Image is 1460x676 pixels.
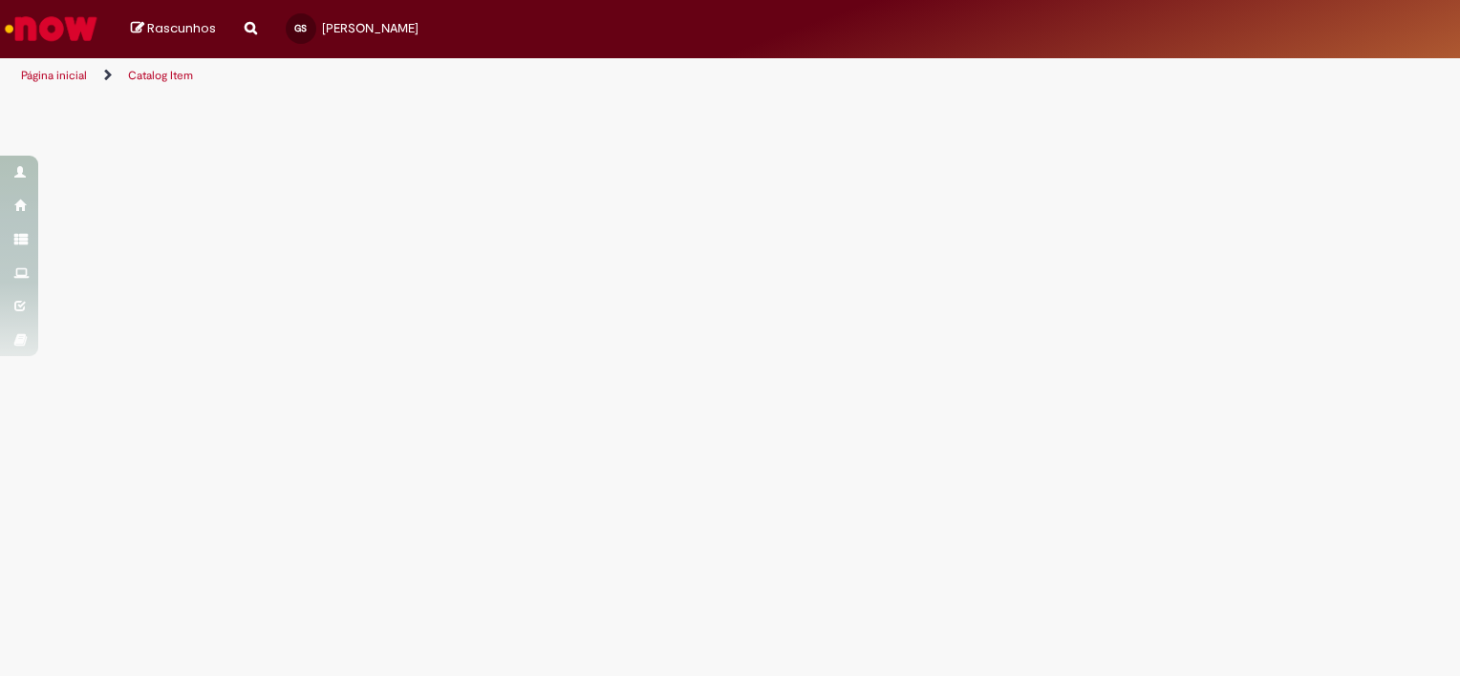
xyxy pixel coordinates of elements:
[147,19,216,37] span: Rascunhos
[128,68,193,83] a: Catalog Item
[131,20,216,38] a: Rascunhos
[2,10,100,48] img: ServiceNow
[294,22,307,34] span: GS
[21,68,87,83] a: Página inicial
[322,20,419,36] span: [PERSON_NAME]
[14,58,959,94] ul: Trilhas de página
